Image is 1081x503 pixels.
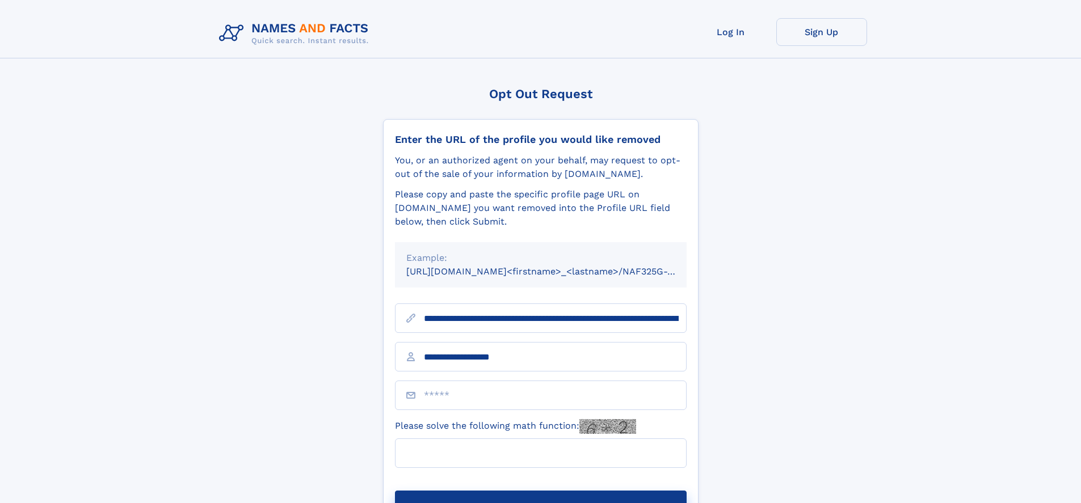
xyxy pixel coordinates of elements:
[395,154,687,181] div: You, or an authorized agent on your behalf, may request to opt-out of the sale of your informatio...
[776,18,867,46] a: Sign Up
[395,419,636,434] label: Please solve the following math function:
[214,18,378,49] img: Logo Names and Facts
[685,18,776,46] a: Log In
[395,188,687,229] div: Please copy and paste the specific profile page URL on [DOMAIN_NAME] you want removed into the Pr...
[406,266,708,277] small: [URL][DOMAIN_NAME]<firstname>_<lastname>/NAF325G-xxxxxxxx
[383,87,699,101] div: Opt Out Request
[395,133,687,146] div: Enter the URL of the profile you would like removed
[406,251,675,265] div: Example:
